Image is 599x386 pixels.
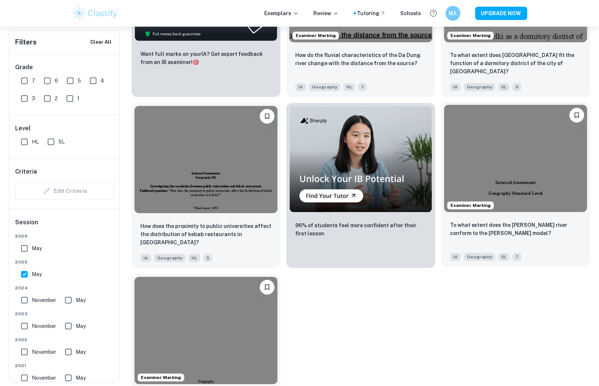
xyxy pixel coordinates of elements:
[295,83,306,91] span: IA
[88,37,113,48] button: Clear All
[449,9,457,17] h6: MA
[135,277,278,384] img: Geography IA example thumbnail: To what extent does tourism negatively
[358,83,367,91] span: 7
[32,322,56,330] span: November
[138,374,184,381] span: Examiner Marking
[444,105,587,212] img: Geography IA example thumbnail: To what extent does the Ta Trach river c
[32,77,35,85] span: 7
[314,9,339,17] p: Review
[76,322,86,330] span: May
[101,77,104,85] span: 4
[427,7,440,20] button: Help and Feedback
[401,9,421,17] a: Schools
[72,6,119,21] img: Clastify logo
[55,94,58,103] span: 2
[569,108,584,122] button: Bookmark
[140,254,151,262] span: IA
[188,254,200,262] span: HL
[15,259,114,265] span: 2025
[135,106,278,213] img: Geography IA example thumbnail: How does the proximity to public univers
[289,106,432,212] img: Thumbnail
[265,9,299,17] p: Exemplars
[140,222,272,246] p: How does the proximity to public universities affect the distribution of kebab restaurants in Lub...
[309,83,340,91] span: Geography
[295,51,426,67] p: How do the fluvial characteristics of the Da Dung river change with the distance from the source?
[32,138,39,146] span: HL
[475,7,527,20] button: UPGRADE NOW
[76,296,86,304] span: May
[464,83,495,91] span: Geography
[450,83,461,91] span: IA
[513,253,521,261] span: 7
[343,83,355,91] span: HL
[78,77,81,85] span: 5
[357,9,386,17] a: Tutoring
[513,83,521,91] span: 6
[132,103,280,268] a: BookmarkHow does the proximity to public universities affect the distribution of kebab restaurant...
[15,311,114,317] span: 2023
[447,32,494,39] span: Examiner Marking
[295,221,426,238] p: 96% of students feel more confident after their first lesson
[15,182,114,200] div: Criteria filters are unavailable when searching by topic
[498,253,510,261] span: SL
[15,362,114,369] span: 2021
[15,233,114,239] span: 2026
[446,6,460,21] button: MA
[15,167,37,176] h6: Criteria
[260,280,275,295] button: Bookmark
[32,348,56,356] span: November
[15,37,37,47] h6: Filters
[32,270,42,278] span: May
[77,94,79,103] span: 1
[140,50,272,66] p: Want full marks on your IA ? Get expert feedback from an IB examiner!
[154,254,186,262] span: Geography
[450,221,581,237] p: To what extent does the Ta Trach river conform to the Bradshaw model?
[15,124,114,133] h6: Level
[450,253,461,261] span: IA
[447,202,494,209] span: Examiner Marking
[15,63,114,72] h6: Grade
[441,103,590,268] a: Examiner MarkingBookmarkTo what extent does the Ta Trach river conform to the Bradshaw model?IAGe...
[286,103,435,268] a: Thumbnail96% of students feel more confident after their first lesson
[193,59,199,65] span: 🎯
[293,32,339,39] span: Examiner Marking
[15,336,114,343] span: 2022
[15,218,114,233] h6: Session
[15,285,114,291] span: 2024
[260,109,275,124] button: Bookmark
[450,51,581,75] p: To what extent does Muchobór Wielki fit the function of a dormitory district of the city of Wrocław?
[498,83,510,91] span: SL
[464,253,495,261] span: Geography
[32,244,42,252] span: May
[58,138,65,146] span: SL
[32,296,56,304] span: November
[55,77,58,85] span: 6
[203,254,212,262] span: 5
[76,374,86,382] span: May
[76,348,86,356] span: May
[32,94,35,103] span: 3
[32,374,56,382] span: November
